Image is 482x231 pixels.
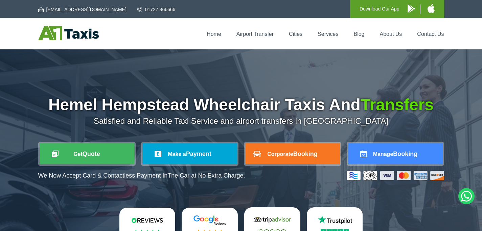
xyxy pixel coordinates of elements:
[348,143,443,164] a: ManageBooking
[360,5,399,13] p: Download Our App
[252,215,293,225] img: Tripadvisor
[73,151,83,157] span: Get
[137,6,176,13] a: 01727 866666
[289,31,302,37] a: Cities
[38,172,245,179] p: We Now Accept Card & Contactless Payment In
[167,172,245,179] span: The Car at No Extra Charge.
[189,215,230,225] img: Google
[428,4,435,13] img: A1 Taxis iPhone App
[315,215,355,225] img: Trustpilot
[347,171,444,180] img: Credit And Debit Cards
[236,31,274,37] a: Airport Transfer
[127,215,167,225] img: Reviews.io
[38,116,444,126] p: Satisfied and Reliable Taxi Service and airport transfers in [GEOGRAPHIC_DATA]
[361,96,434,114] span: Transfers
[408,4,415,13] img: A1 Taxis Android App
[417,31,444,37] a: Contact Us
[38,97,444,113] h1: Hemel Hempstead Wheelchair Taxis And
[142,143,237,164] a: Make aPayment
[267,151,293,157] span: Corporate
[168,151,186,157] span: Make a
[38,6,127,13] a: [EMAIL_ADDRESS][DOMAIN_NAME]
[207,31,221,37] a: Home
[373,151,393,157] span: Manage
[245,143,340,164] a: CorporateBooking
[353,31,364,37] a: Blog
[318,31,338,37] a: Services
[38,26,99,40] img: A1 Taxis St Albans LTD
[380,31,402,37] a: About Us
[40,143,134,164] a: GetQuote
